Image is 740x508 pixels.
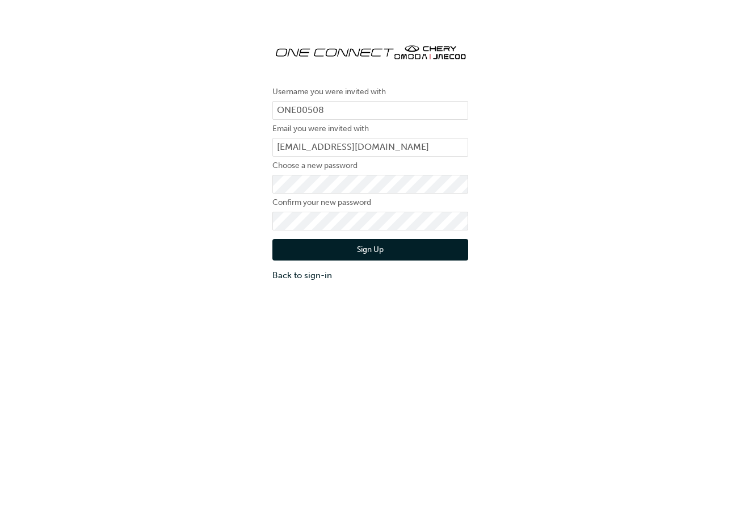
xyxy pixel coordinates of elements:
[272,196,468,209] label: Confirm your new password
[272,122,468,136] label: Email you were invited with
[272,85,468,99] label: Username you were invited with
[272,34,468,68] img: oneconnect
[272,101,468,120] input: Username
[272,269,468,282] a: Back to sign-in
[272,239,468,261] button: Sign Up
[272,159,468,173] label: Choose a new password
